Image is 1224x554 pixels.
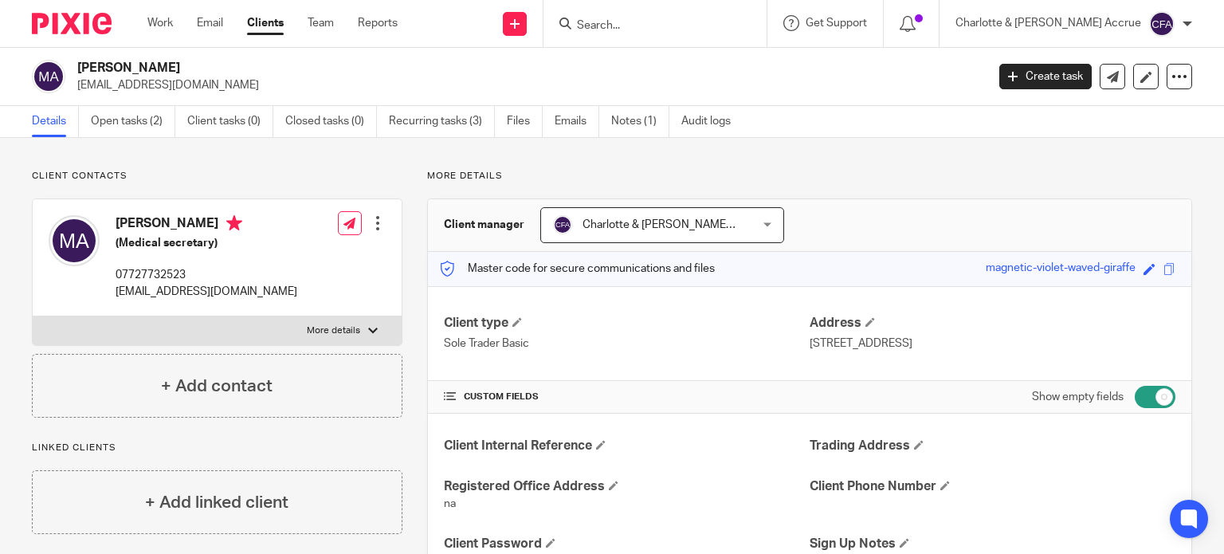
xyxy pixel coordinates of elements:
[161,374,273,399] h4: + Add contact
[444,478,810,495] h4: Registered Office Address
[247,15,284,31] a: Clients
[226,215,242,231] i: Primary
[553,215,572,234] img: svg%3E
[575,19,719,33] input: Search
[444,217,524,233] h3: Client manager
[187,106,273,137] a: Client tasks (0)
[440,261,715,277] p: Master code for secure communications and files
[307,324,360,337] p: More details
[444,536,810,552] h4: Client Password
[999,64,1092,89] a: Create task
[507,106,543,137] a: Files
[810,315,1175,332] h4: Address
[555,106,599,137] a: Emails
[955,15,1141,31] p: Charlotte & [PERSON_NAME] Accrue
[444,336,810,352] p: Sole Trader Basic
[308,15,334,31] a: Team
[389,106,495,137] a: Recurring tasks (3)
[147,15,173,31] a: Work
[810,478,1175,495] h4: Client Phone Number
[810,336,1175,352] p: [STREET_ADDRESS]
[810,536,1175,552] h4: Sign Up Notes
[77,60,796,77] h2: [PERSON_NAME]
[444,315,810,332] h4: Client type
[91,106,175,137] a: Open tasks (2)
[427,170,1192,183] p: More details
[49,215,100,266] img: svg%3E
[583,219,768,230] span: Charlotte & [PERSON_NAME] Accrue
[116,284,297,300] p: [EMAIL_ADDRESS][DOMAIN_NAME]
[444,438,810,454] h4: Client Internal Reference
[810,438,1175,454] h4: Trading Address
[444,498,456,509] span: na
[32,106,79,137] a: Details
[1149,11,1175,37] img: svg%3E
[986,260,1136,278] div: magnetic-violet-waved-giraffe
[32,13,112,34] img: Pixie
[32,442,402,454] p: Linked clients
[77,77,975,93] p: [EMAIL_ADDRESS][DOMAIN_NAME]
[116,215,297,235] h4: [PERSON_NAME]
[145,490,288,515] h4: + Add linked client
[116,267,297,283] p: 07727732523
[116,235,297,251] h5: (Medical secretary)
[32,170,402,183] p: Client contacts
[611,106,669,137] a: Notes (1)
[197,15,223,31] a: Email
[285,106,377,137] a: Closed tasks (0)
[1032,389,1124,405] label: Show empty fields
[32,60,65,93] img: svg%3E
[358,15,398,31] a: Reports
[444,391,810,403] h4: CUSTOM FIELDS
[806,18,867,29] span: Get Support
[681,106,743,137] a: Audit logs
